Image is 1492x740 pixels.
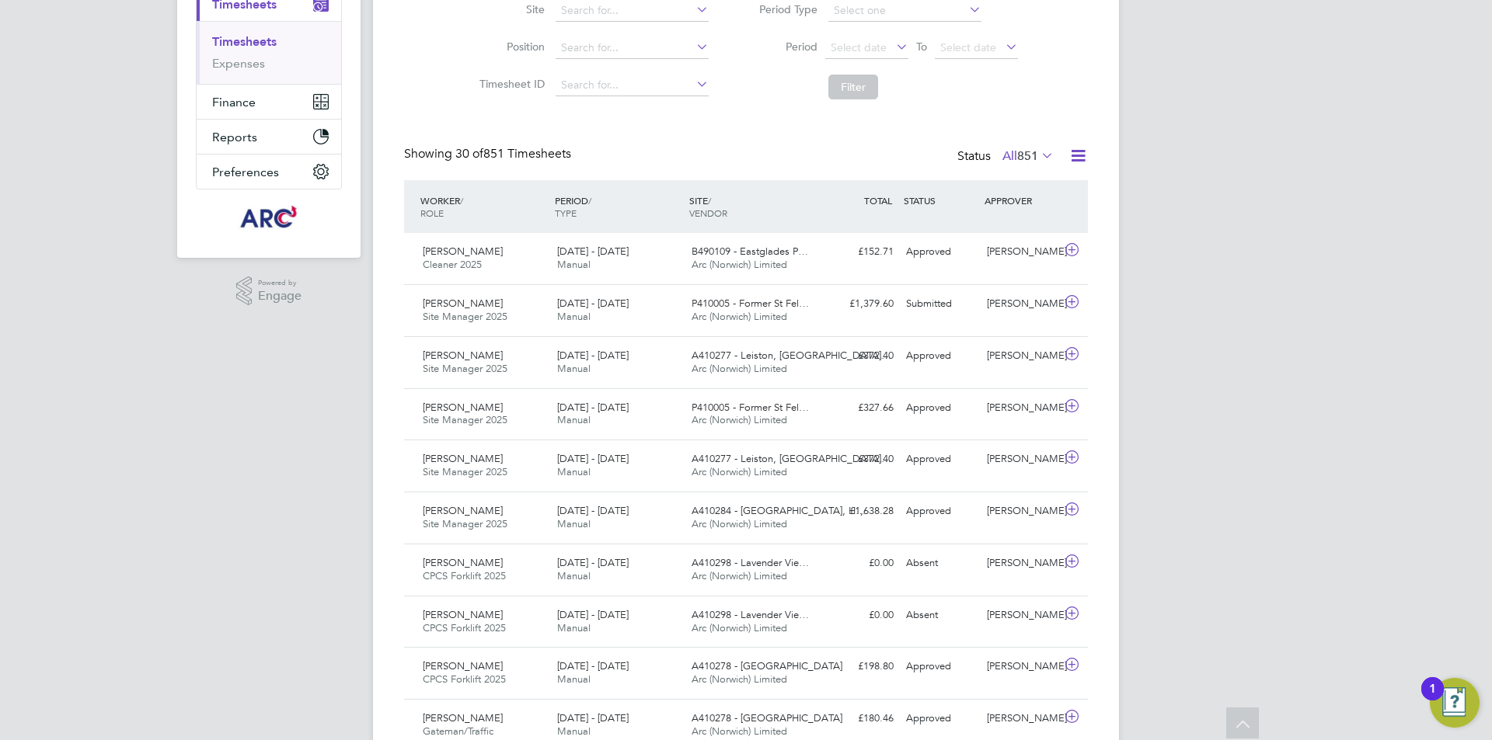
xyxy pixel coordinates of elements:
[900,291,981,317] div: Submitted
[819,239,900,265] div: £152.71
[692,258,787,271] span: Arc (Norwich) Limited
[423,556,503,569] span: [PERSON_NAME]
[819,446,900,472] div: £372.40
[196,205,342,230] a: Go to home page
[692,310,787,323] span: Arc (Norwich) Limited
[819,654,900,679] div: £198.80
[748,2,817,16] label: Period Type
[423,362,507,375] span: Site Manager 2025
[900,499,981,524] div: Approved
[460,194,463,207] span: /
[692,569,787,582] span: Arc (Norwich) Limited
[900,603,981,628] div: Absent
[748,40,817,54] label: Period
[212,165,279,179] span: Preferences
[981,239,1061,265] div: [PERSON_NAME]
[981,186,1061,214] div: APPROVER
[423,310,507,323] span: Site Manager 2025
[557,556,629,569] span: [DATE] - [DATE]
[556,37,709,59] input: Search for...
[557,517,591,530] span: Manual
[912,36,932,57] span: To
[555,207,577,219] span: TYPE
[212,130,257,144] span: Reports
[692,413,787,426] span: Arc (Norwich) Limited
[900,186,981,214] div: STATUS
[557,401,629,414] span: [DATE] - [DATE]
[819,551,900,576] div: £0.00
[900,551,981,576] div: Absent
[455,146,571,162] span: 851 Timesheets
[423,569,506,582] span: CPCS Forklift 2025
[981,603,1061,628] div: [PERSON_NAME]
[455,146,483,162] span: 30 of
[423,245,503,258] span: [PERSON_NAME]
[475,40,545,54] label: Position
[557,608,629,621] span: [DATE] - [DATE]
[423,517,507,530] span: Site Manager 2025
[557,569,591,582] span: Manual
[692,517,787,530] span: Arc (Norwich) Limited
[557,724,591,738] span: Manual
[258,276,302,290] span: Powered by
[692,362,787,375] span: Arc (Norwich) Limited
[692,452,891,465] span: A410277 - Leiston, [GEOGRAPHIC_DATA]…
[475,77,545,91] label: Timesheet ID
[423,608,503,621] span: [PERSON_NAME]
[212,95,256,109] span: Finance
[423,621,506,634] span: CPCS Forklift 2025
[423,258,482,271] span: Cleaner 2025
[692,245,808,258] span: B490109 - Eastglades P…
[692,711,842,724] span: A410278 - [GEOGRAPHIC_DATA]
[981,343,1061,369] div: [PERSON_NAME]
[981,706,1061,731] div: [PERSON_NAME]
[692,724,787,738] span: Arc (Norwich) Limited
[557,245,629,258] span: [DATE] - [DATE]
[692,349,891,362] span: A410277 - Leiston, [GEOGRAPHIC_DATA]…
[557,310,591,323] span: Manual
[819,706,900,731] div: £180.46
[692,556,809,569] span: A410298 - Lavender Vie…
[981,395,1061,421] div: [PERSON_NAME]
[864,194,892,207] span: TOTAL
[423,452,503,465] span: [PERSON_NAME]
[900,706,981,731] div: Approved
[588,194,591,207] span: /
[692,659,842,672] span: A410278 - [GEOGRAPHIC_DATA]
[819,343,900,369] div: £372.40
[692,504,866,517] span: A410284 - [GEOGRAPHIC_DATA], H…
[900,239,981,265] div: Approved
[557,349,629,362] span: [DATE] - [DATE]
[197,21,341,84] div: Timesheets
[981,654,1061,679] div: [PERSON_NAME]
[557,621,591,634] span: Manual
[689,207,727,219] span: VENDOR
[708,194,711,207] span: /
[423,672,506,686] span: CPCS Forklift 2025
[685,186,820,227] div: SITE
[556,75,709,96] input: Search for...
[692,465,787,478] span: Arc (Norwich) Limited
[819,603,900,628] div: £0.00
[819,395,900,421] div: £327.66
[423,659,503,672] span: [PERSON_NAME]
[557,413,591,426] span: Manual
[423,349,503,362] span: [PERSON_NAME]
[557,362,591,375] span: Manual
[258,290,302,303] span: Engage
[900,395,981,421] div: Approved
[1017,148,1038,164] span: 851
[197,155,341,189] button: Preferences
[900,446,981,472] div: Approved
[692,297,809,310] span: P410005 - Former St Fel…
[197,120,341,154] button: Reports
[557,465,591,478] span: Manual
[692,608,809,621] span: A410298 - Lavender Vie…
[831,40,887,54] span: Select date
[423,711,503,724] span: [PERSON_NAME]
[420,207,444,219] span: ROLE
[423,465,507,478] span: Site Manager 2025
[692,672,787,686] span: Arc (Norwich) Limited
[900,654,981,679] div: Approved
[692,621,787,634] span: Arc (Norwich) Limited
